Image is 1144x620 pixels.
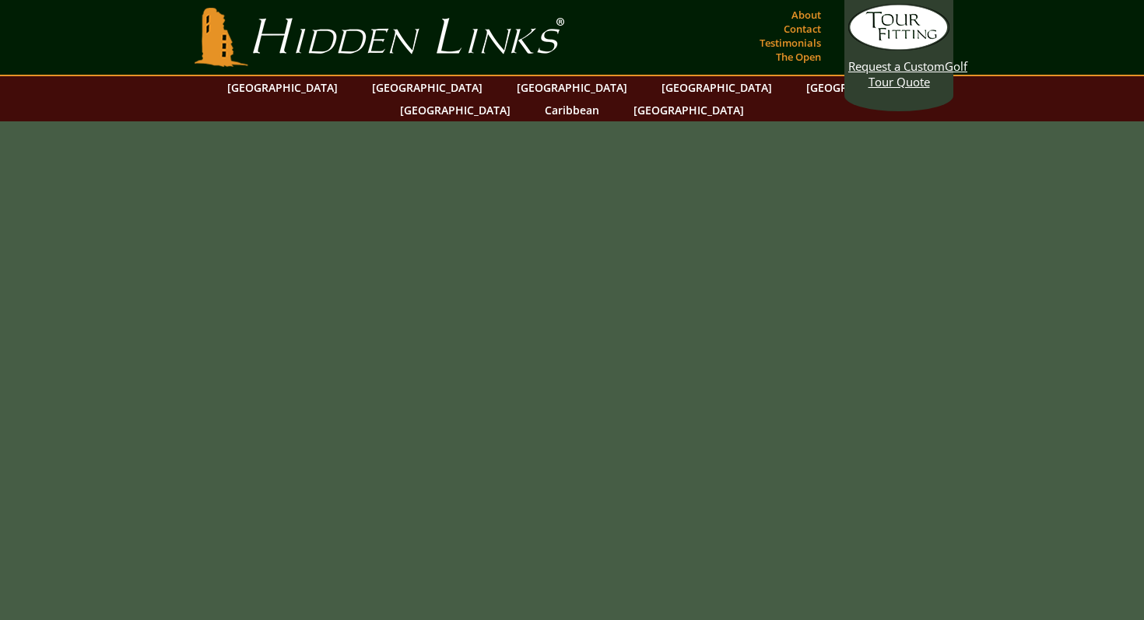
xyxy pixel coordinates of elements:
a: Contact [780,18,825,40]
a: [GEOGRAPHIC_DATA] [364,76,490,99]
span: Request a Custom [848,58,945,74]
a: Request a CustomGolf Tour Quote [848,4,949,89]
a: [GEOGRAPHIC_DATA] [798,76,925,99]
a: Caribbean [537,99,607,121]
a: [GEOGRAPHIC_DATA] [509,76,635,99]
a: [GEOGRAPHIC_DATA] [654,76,780,99]
a: [GEOGRAPHIC_DATA] [626,99,752,121]
a: Testimonials [756,32,825,54]
a: [GEOGRAPHIC_DATA] [392,99,518,121]
a: The Open [772,46,825,68]
a: [GEOGRAPHIC_DATA] [219,76,346,99]
a: About [788,4,825,26]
